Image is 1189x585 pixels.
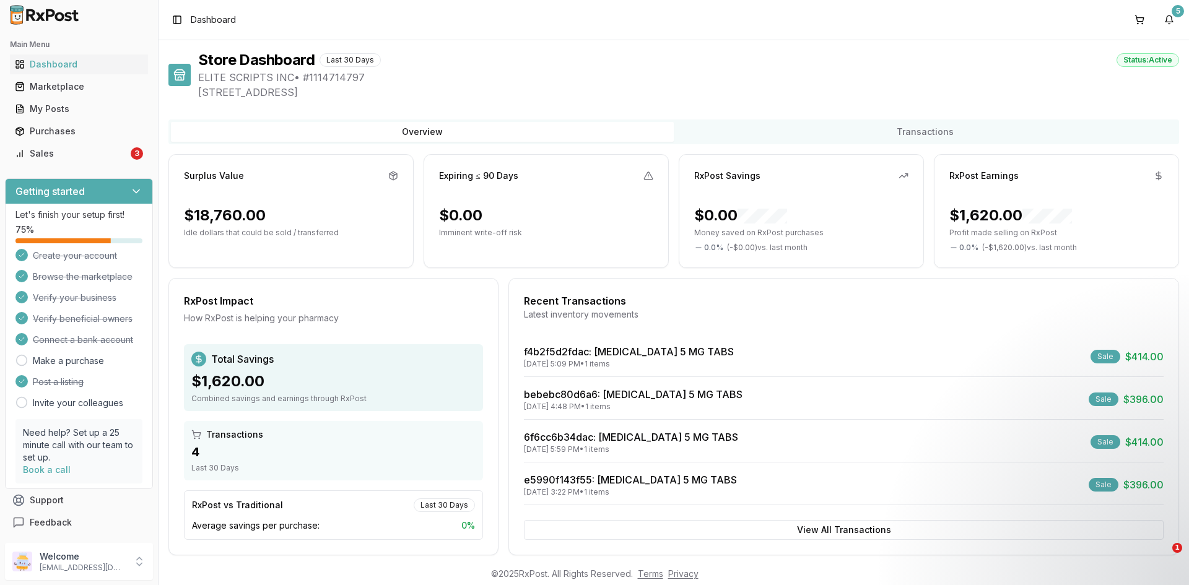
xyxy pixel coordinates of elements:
[524,431,738,443] a: 6f6cc6b34dac: [MEDICAL_DATA] 5 MG TABS
[10,98,148,120] a: My Posts
[184,312,483,324] div: How RxPost is helping your pharmacy
[704,243,723,253] span: 0.0 %
[524,444,738,454] div: [DATE] 5:59 PM • 1 items
[15,125,143,137] div: Purchases
[1172,5,1184,17] div: 5
[694,170,760,182] div: RxPost Savings
[5,77,153,97] button: Marketplace
[439,228,653,238] p: Imminent write-off risk
[192,519,320,532] span: Average savings per purchase:
[694,228,908,238] p: Money saved on RxPost purchases
[198,85,1179,100] span: [STREET_ADDRESS]
[727,243,808,253] span: ( - $0.00 ) vs. last month
[524,359,734,369] div: [DATE] 5:09 PM • 1 items
[1172,543,1182,553] span: 1
[5,489,153,511] button: Support
[1117,53,1179,67] div: Status: Active
[198,50,315,70] h1: Store Dashboard
[40,563,126,573] p: [EMAIL_ADDRESS][DOMAIN_NAME]
[198,70,1179,85] span: ELITE SCRIPTS INC • # 1114714797
[1089,392,1118,406] div: Sale
[982,243,1077,253] span: ( - $1,620.00 ) vs. last month
[5,5,84,25] img: RxPost Logo
[320,53,381,67] div: Last 30 Days
[15,209,142,221] p: Let's finish your setup first!
[524,474,737,486] a: e5990f143f55: [MEDICAL_DATA] 5 MG TABS
[949,170,1019,182] div: RxPost Earnings
[1125,349,1164,364] span: $414.00
[131,147,143,160] div: 3
[638,568,663,579] a: Terms
[191,371,476,391] div: $1,620.00
[211,352,274,366] span: Total Savings
[674,122,1177,142] button: Transactions
[10,76,148,98] a: Marketplace
[949,206,1072,225] div: $1,620.00
[15,223,34,236] span: 75 %
[33,292,116,304] span: Verify your business
[33,334,133,346] span: Connect a bank account
[191,14,236,26] nav: breadcrumb
[40,550,126,563] p: Welcome
[184,206,266,225] div: $18,760.00
[10,120,148,142] a: Purchases
[461,519,475,532] span: 0 %
[10,142,148,165] a: Sales3
[15,103,143,115] div: My Posts
[15,147,128,160] div: Sales
[524,308,1164,321] div: Latest inventory movements
[15,58,143,71] div: Dashboard
[524,487,737,497] div: [DATE] 3:22 PM • 1 items
[1123,392,1164,407] span: $396.00
[33,355,104,367] a: Make a purchase
[5,54,153,74] button: Dashboard
[5,511,153,534] button: Feedback
[171,122,674,142] button: Overview
[12,552,32,571] img: User avatar
[949,228,1164,238] p: Profit made selling on RxPost
[184,293,483,308] div: RxPost Impact
[33,376,84,388] span: Post a listing
[524,293,1164,308] div: Recent Transactions
[191,14,236,26] span: Dashboard
[524,520,1164,540] button: View All Transactions
[184,228,398,238] p: Idle dollars that could be sold / transferred
[439,170,518,182] div: Expiring ≤ 90 Days
[184,170,244,182] div: Surplus Value
[668,568,699,579] a: Privacy
[15,80,143,93] div: Marketplace
[23,427,135,464] p: Need help? Set up a 25 minute call with our team to set up.
[192,499,283,511] div: RxPost vs Traditional
[10,53,148,76] a: Dashboard
[33,313,133,325] span: Verify beneficial owners
[5,99,153,119] button: My Posts
[206,428,263,441] span: Transactions
[959,243,978,253] span: 0.0 %
[694,206,787,225] div: $0.00
[191,394,476,404] div: Combined savings and earnings through RxPost
[414,498,475,512] div: Last 30 Days
[30,516,72,529] span: Feedback
[524,402,743,412] div: [DATE] 4:48 PM • 1 items
[15,184,85,199] h3: Getting started
[524,388,743,401] a: bebebc80d6a6: [MEDICAL_DATA] 5 MG TABS
[5,144,153,163] button: Sales3
[1159,10,1179,30] button: 5
[439,206,482,225] div: $0.00
[524,345,734,358] a: f4b2f5d2fdac: [MEDICAL_DATA] 5 MG TABS
[33,397,123,409] a: Invite your colleagues
[1091,435,1120,449] div: Sale
[1147,543,1177,573] iframe: Intercom live chat
[33,271,133,283] span: Browse the marketplace
[191,463,476,473] div: Last 30 Days
[23,464,71,475] a: Book a call
[33,249,117,262] span: Create your account
[1125,435,1164,449] span: $414.00
[5,121,153,141] button: Purchases
[191,443,476,461] div: 4
[10,40,148,50] h2: Main Menu
[1091,350,1120,363] div: Sale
